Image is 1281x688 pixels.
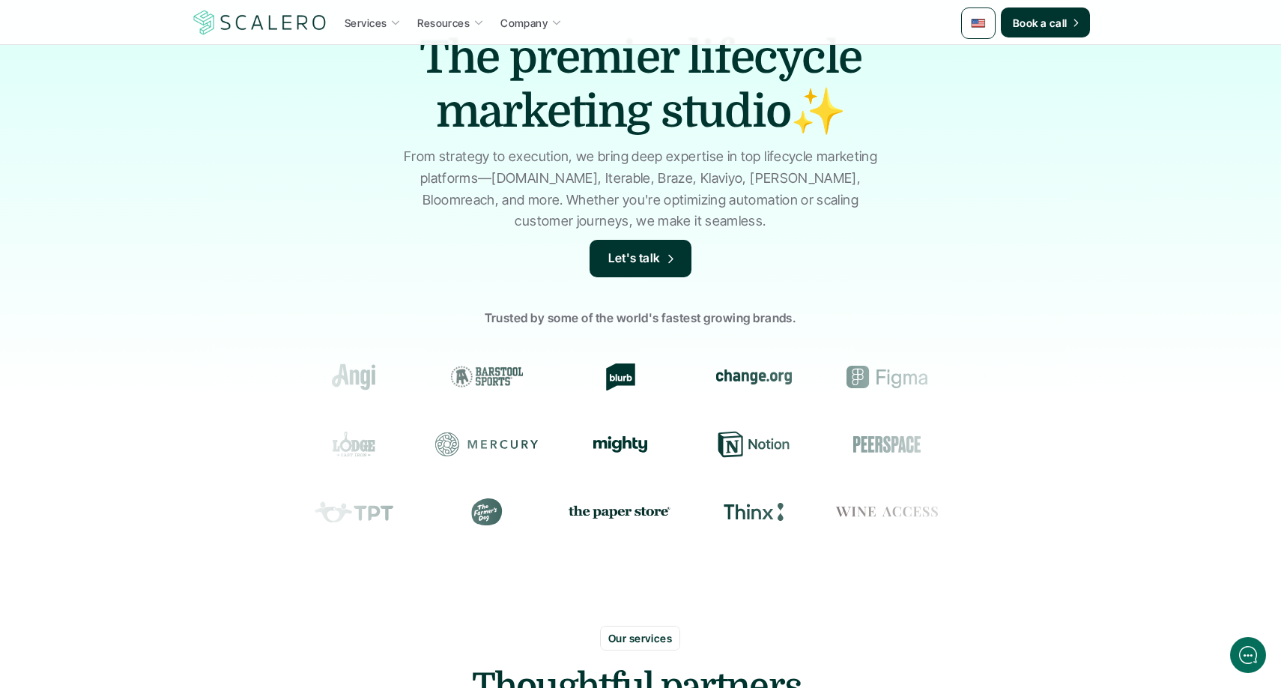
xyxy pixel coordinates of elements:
img: 🇺🇸 [971,16,986,31]
p: Services [345,15,387,31]
span: New conversation [97,208,180,220]
p: Our services [608,630,672,646]
p: Resources [417,15,470,31]
button: New conversation [23,199,276,229]
iframe: gist-messenger-bubble-iframe [1230,637,1266,673]
p: Book a call [1013,15,1067,31]
img: Scalero company logotype [191,8,329,37]
a: Book a call [1001,7,1090,37]
h1: Hi! Welcome to [GEOGRAPHIC_DATA]. [22,73,277,97]
h1: The premier lifecycle marketing studio✨ [378,31,903,139]
span: We run on Gist [125,524,190,534]
a: Scalero company logotype [191,9,329,36]
p: Let's talk [608,249,661,268]
p: Company [500,15,548,31]
a: Let's talk [590,240,691,277]
h2: Let us know if we can help with lifecycle marketing. [22,100,277,172]
p: From strategy to execution, we bring deep expertise in top lifecycle marketing platforms—[DOMAIN_... [397,146,884,232]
